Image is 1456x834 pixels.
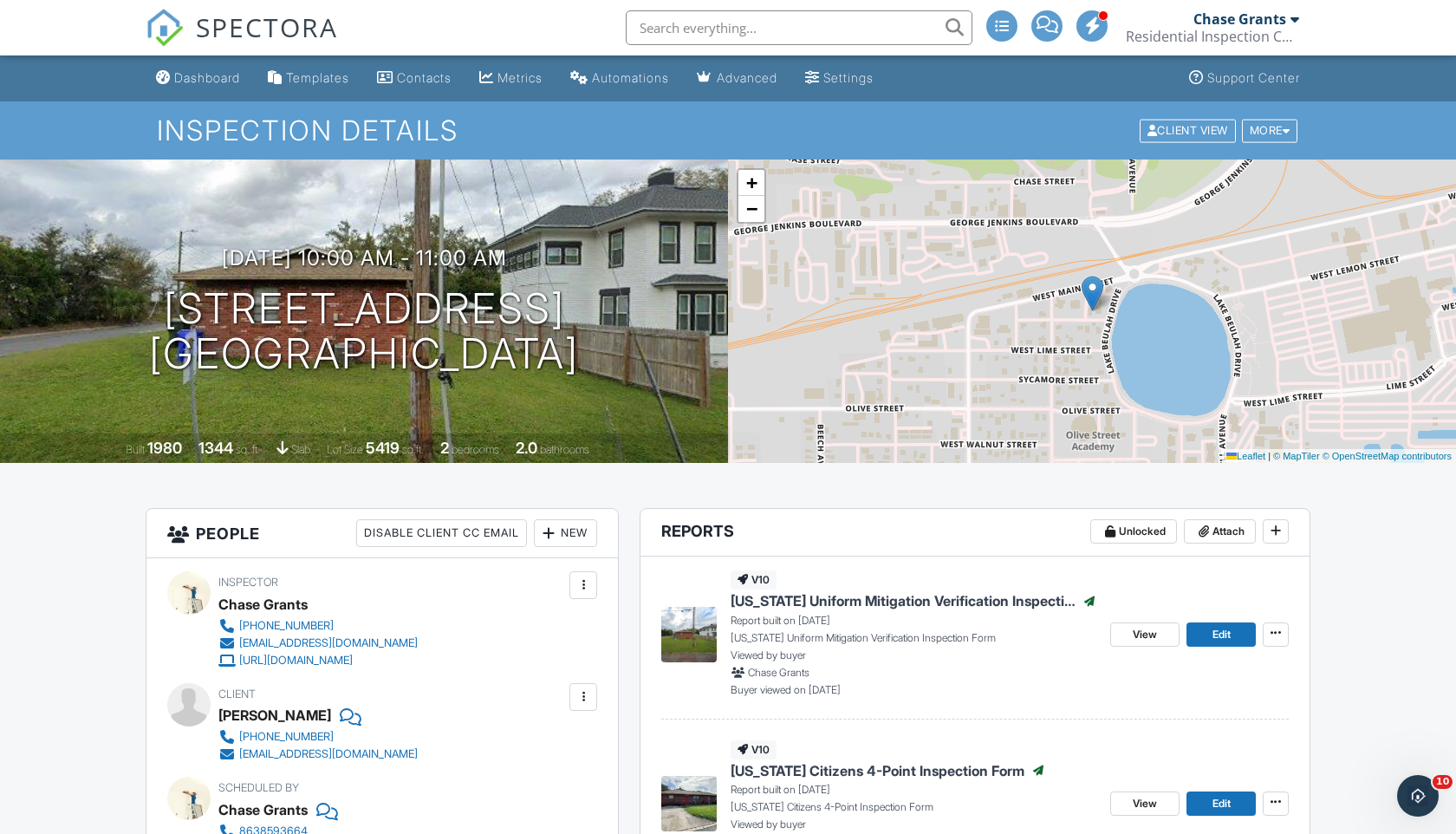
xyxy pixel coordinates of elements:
div: [EMAIL_ADDRESS][DOMAIN_NAME] [239,636,418,650]
span: sq. ft. [236,443,260,456]
a: Support Center [1182,62,1307,94]
div: [PERSON_NAME] [218,702,331,728]
div: Residential Inspection Consultants [1126,28,1299,45]
span: Scheduled By [218,781,299,794]
h1: Inspection Details [157,115,1299,146]
div: Client View [1140,119,1236,142]
div: Disable Client CC Email [356,519,527,547]
span: Inspector [218,576,278,589]
h3: People [146,509,618,558]
span: bathrooms [540,443,589,456]
div: Metrics [497,70,543,85]
a: Contacts [370,62,458,94]
a: Dashboard [149,62,247,94]
span: 10 [1433,775,1453,789]
a: Client View [1138,123,1240,136]
iframe: Intercom live chat [1397,775,1439,817]
div: [EMAIL_ADDRESS][DOMAIN_NAME] [239,747,418,761]
span: slab [291,443,310,456]
span: Built [126,443,145,456]
h1: [STREET_ADDRESS] [GEOGRAPHIC_DATA] [149,286,579,378]
h3: [DATE] 10:00 am - 11:00 am [222,246,507,270]
div: Automations [592,70,669,85]
a: © MapTiler [1273,451,1320,461]
div: Contacts [397,70,452,85]
a: SPECTORA [146,23,338,60]
span: | [1268,451,1271,461]
div: Advanced [717,70,777,85]
a: [URL][DOMAIN_NAME] [218,652,418,669]
div: [PHONE_NUMBER] [239,619,334,633]
a: Zoom out [738,196,764,222]
a: [EMAIL_ADDRESS][DOMAIN_NAME] [218,746,418,763]
div: Chase Grants [218,797,308,823]
a: Metrics [472,62,549,94]
div: 2.0 [516,439,537,457]
div: [PHONE_NUMBER] [239,730,334,744]
span: Lot Size [327,443,363,456]
span: bedrooms [452,443,499,456]
div: Dashboard [174,70,240,85]
input: Search everything... [626,10,972,45]
div: New [534,519,597,547]
a: Templates [261,62,356,94]
a: Zoom in [738,170,764,196]
a: © OpenStreetMap contributors [1323,451,1452,461]
div: 2 [440,439,449,457]
a: [EMAIL_ADDRESS][DOMAIN_NAME] [218,635,418,652]
a: Advanced [690,62,784,94]
span: Client [218,687,256,700]
div: 1344 [198,439,233,457]
div: Chase Grants [1193,10,1286,28]
img: Marker [1082,276,1103,311]
div: Settings [823,70,874,85]
a: [PHONE_NUMBER] [218,728,418,746]
span: sq.ft. [402,443,424,456]
div: [URL][DOMAIN_NAME] [239,654,353,668]
div: More [1242,119,1298,142]
a: Automations (Advanced) [563,62,676,94]
a: Leaflet [1226,451,1265,461]
span: SPECTORA [196,9,338,45]
a: [PHONE_NUMBER] [218,617,418,635]
div: Templates [286,70,349,85]
img: The Best Home Inspection Software - Spectora [146,9,184,47]
span: − [746,198,757,219]
div: 5419 [366,439,400,457]
div: Support Center [1207,70,1300,85]
div: Chase Grants [218,591,308,617]
span: + [746,172,757,193]
a: Settings [798,62,881,94]
div: 1980 [147,439,182,457]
